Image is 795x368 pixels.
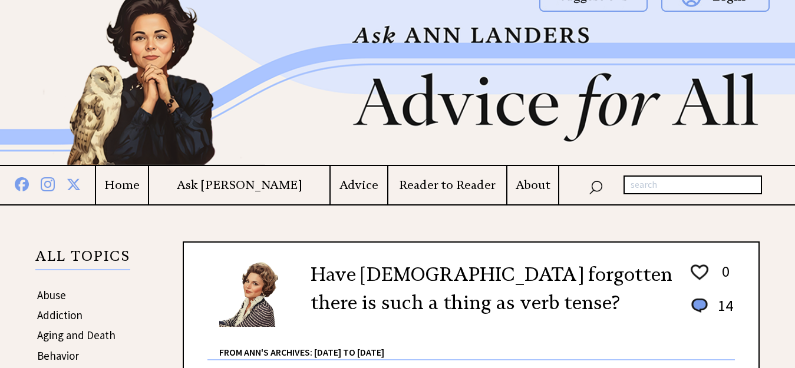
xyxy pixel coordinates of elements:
img: search_nav.png [589,178,603,195]
a: Abuse [37,288,66,302]
h2: Have [DEMOGRAPHIC_DATA] forgotten there is such a thing as verb tense? [311,260,679,317]
p: ALL TOPICS [35,250,130,270]
a: Ask [PERSON_NAME] [149,178,329,193]
img: x%20blue.png [67,175,81,191]
input: search [624,175,762,194]
td: 0 [712,261,734,294]
a: Addiction [37,308,83,322]
img: message_round%201.png [689,296,710,315]
img: facebook%20blue.png [15,175,29,191]
div: From Ann's Archives: [DATE] to [DATE] [219,328,735,359]
a: About [507,178,558,193]
a: Advice [331,178,387,193]
a: Aging and Death [37,328,116,342]
a: Behavior [37,349,79,363]
td: 14 [712,296,734,327]
img: Ann6%20v2%20small.png [219,260,293,327]
a: Reader to Reader [388,178,506,193]
a: Home [96,178,147,193]
img: heart_outline%201.png [689,262,710,283]
img: instagram%20blue.png [41,175,55,191]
